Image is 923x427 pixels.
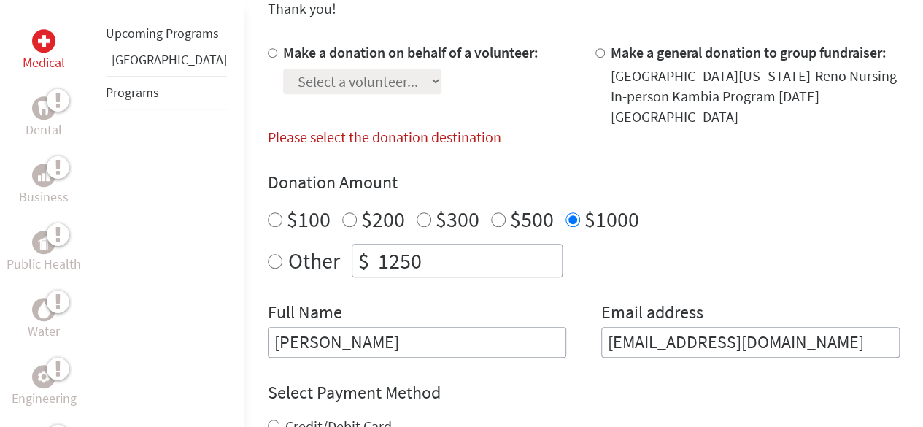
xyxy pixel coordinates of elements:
[287,205,331,233] label: $100
[106,84,159,101] a: Programs
[283,43,538,61] label: Make a donation on behalf of a volunteer:
[23,53,65,73] p: Medical
[32,164,55,187] div: Business
[106,25,219,42] a: Upcoming Programs
[32,231,55,254] div: Public Health
[38,101,50,115] img: Dental
[375,245,562,277] input: Enter Amount
[7,231,81,274] a: Public HealthPublic Health
[268,128,501,146] label: Please select the donation destination
[28,321,60,342] p: Water
[19,164,69,207] a: BusinessBusiness
[26,120,62,140] p: Dental
[38,235,50,250] img: Public Health
[268,327,566,358] input: Enter Full Name
[26,96,62,140] a: DentalDental
[268,301,342,327] label: Full Name
[510,205,554,233] label: $500
[601,301,703,327] label: Email address
[268,381,900,404] h4: Select Payment Method
[106,18,227,50] li: Upcoming Programs
[32,29,55,53] div: Medical
[12,388,77,409] p: Engineering
[38,301,50,318] img: Water
[106,50,227,76] li: Belize
[361,205,405,233] label: $200
[28,298,60,342] a: WaterWater
[19,187,69,207] p: Business
[32,365,55,388] div: Engineering
[32,96,55,120] div: Dental
[601,327,900,358] input: Your Email
[7,254,81,274] p: Public Health
[38,169,50,181] img: Business
[268,171,900,194] h4: Donation Amount
[32,298,55,321] div: Water
[352,245,375,277] div: $
[106,76,227,109] li: Programs
[611,43,887,61] label: Make a general donation to group fundraiser:
[584,205,639,233] label: $1000
[112,51,227,68] a: [GEOGRAPHIC_DATA]
[436,205,479,233] label: $300
[38,35,50,47] img: Medical
[23,29,65,73] a: MedicalMedical
[38,371,50,382] img: Engineering
[288,244,340,277] label: Other
[12,365,77,409] a: EngineeringEngineering
[611,66,900,127] div: [GEOGRAPHIC_DATA][US_STATE]-Reno Nursing In-person Kambia Program [DATE] [GEOGRAPHIC_DATA]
